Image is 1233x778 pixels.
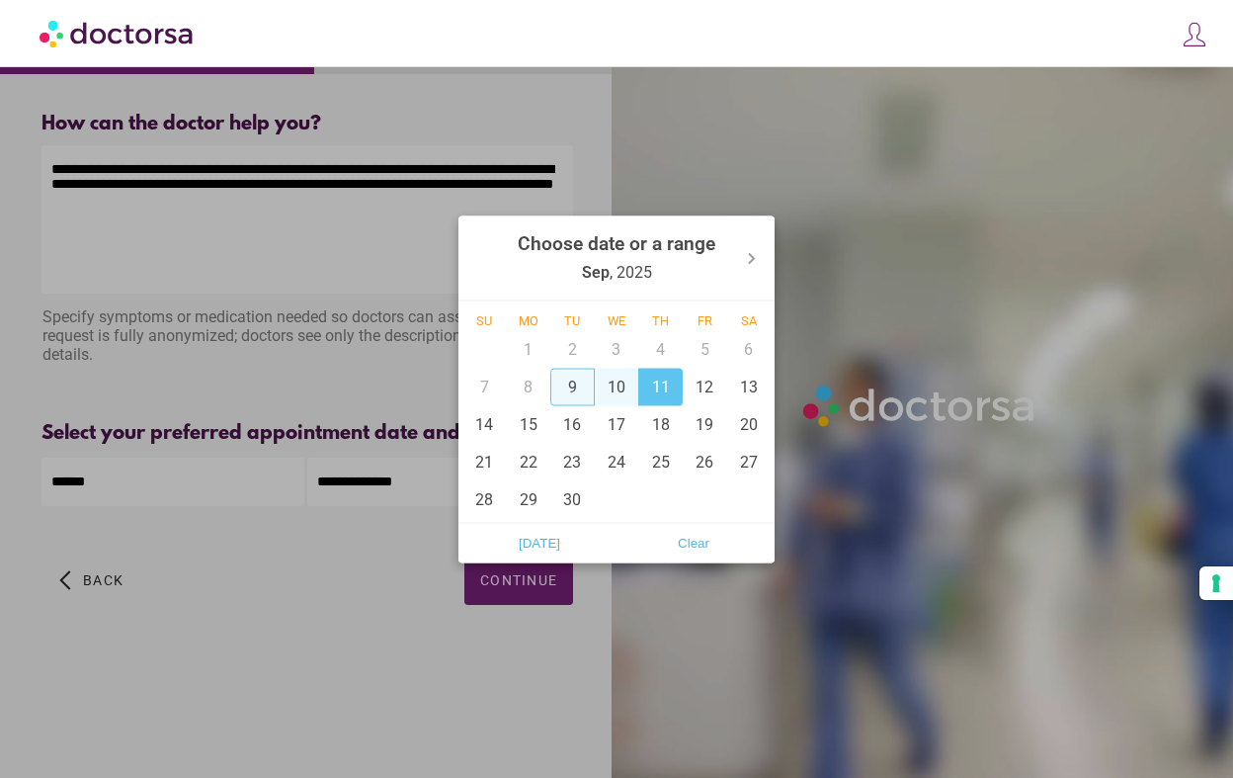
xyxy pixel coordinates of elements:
[683,405,727,443] div: 19
[468,528,611,558] span: [DATE]
[507,405,551,443] div: 15
[726,368,771,405] div: 13
[462,443,507,480] div: 21
[462,480,507,518] div: 28
[595,368,639,405] div: 10
[683,330,727,368] div: 5
[1181,21,1208,48] img: icons8-customer-100.png
[726,405,771,443] div: 20
[462,368,507,405] div: 7
[595,443,639,480] div: 24
[616,527,771,559] button: Clear
[507,443,551,480] div: 22
[462,527,616,559] button: [DATE]
[638,330,683,368] div: 4
[550,312,595,327] div: Tu
[638,368,683,405] div: 11
[550,330,595,368] div: 2
[518,219,715,296] div: , 2025
[638,443,683,480] div: 25
[550,405,595,443] div: 16
[683,368,727,405] div: 12
[582,262,610,281] strong: Sep
[638,312,683,327] div: Th
[462,312,507,327] div: Su
[507,480,551,518] div: 29
[683,443,727,480] div: 26
[595,312,639,327] div: We
[595,405,639,443] div: 17
[507,330,551,368] div: 1
[726,330,771,368] div: 6
[683,312,727,327] div: Fr
[550,480,595,518] div: 30
[726,443,771,480] div: 27
[550,368,595,405] div: 9
[40,11,196,55] img: Doctorsa.com
[507,312,551,327] div: Mo
[726,312,771,327] div: Sa
[638,405,683,443] div: 18
[550,443,595,480] div: 23
[622,528,765,558] span: Clear
[462,405,507,443] div: 14
[595,330,639,368] div: 3
[507,368,551,405] div: 8
[1199,566,1233,600] button: Your consent preferences for tracking technologies
[518,231,715,254] strong: Choose date or a range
